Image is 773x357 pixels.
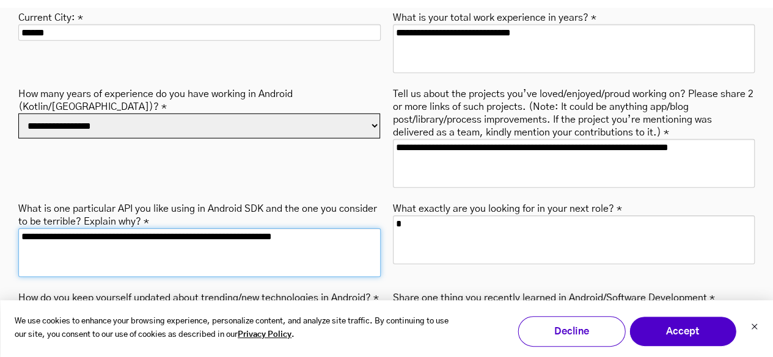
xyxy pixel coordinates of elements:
button: Decline [518,316,625,347]
button: Dismiss cookie banner [750,322,758,334]
label: What is one particular API you like using in Android SDK and the one you consider to be terrible?... [18,200,381,228]
button: Accept [629,316,736,347]
label: How do you keep yourself updated about trending/new technologies in Android? * [18,289,379,305]
label: How many years of experience do you have working in Android (Kotlin/[GEOGRAPHIC_DATA])? * [18,85,381,114]
label: What exactly are you looking for in your next role? * [393,200,622,215]
a: Privacy Policy [238,328,291,342]
label: Tell us about the projects you’ve loved/enjoyed/proud working on? Please share 2 or more links of... [393,85,755,139]
label: What is your total work experience in years? * [393,9,596,24]
p: We use cookies to enhance your browsing experience, personalize content, and analyze site traffic... [15,315,449,343]
label: Share one thing you recently learned in Android/Software Development * [393,289,715,305]
label: Current City: * [18,9,83,24]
